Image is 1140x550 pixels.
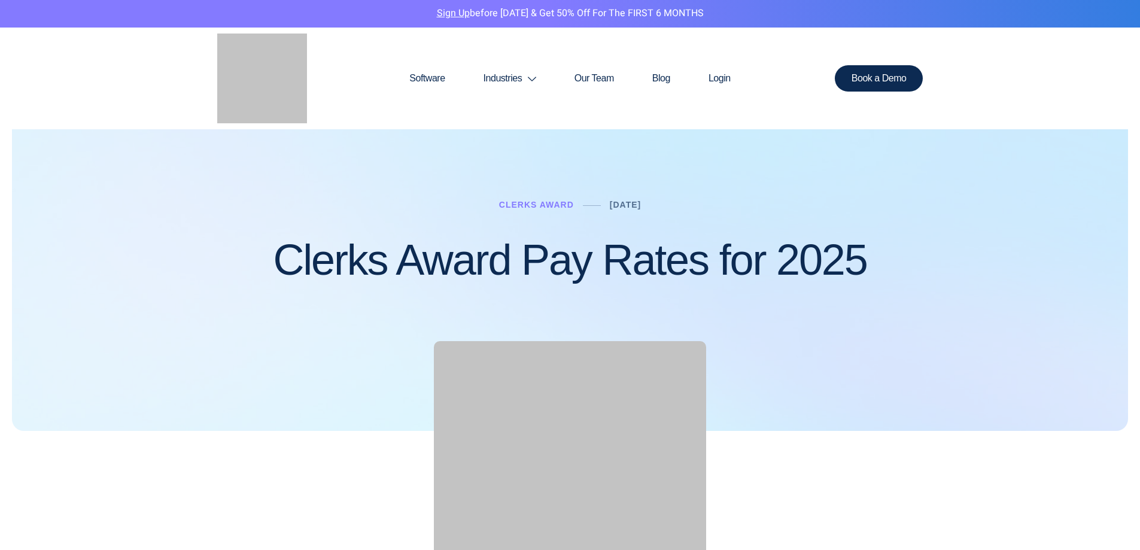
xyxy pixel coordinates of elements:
a: Blog [633,50,689,107]
h1: Clerks Award Pay Rates for 2025 [273,236,867,284]
span: Book a Demo [852,74,907,83]
iframe: SalesIQ Chatwindow [903,144,1137,541]
p: before [DATE] & Get 50% Off for the FIRST 6 MONTHS [9,6,1131,22]
a: Software [390,50,464,107]
a: [DATE] [610,200,641,209]
a: Our Team [555,50,633,107]
a: Clerks Award [499,200,574,209]
a: Login [689,50,750,107]
a: Industries [464,50,555,107]
a: Sign Up [437,6,470,20]
a: Book a Demo [835,65,923,92]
